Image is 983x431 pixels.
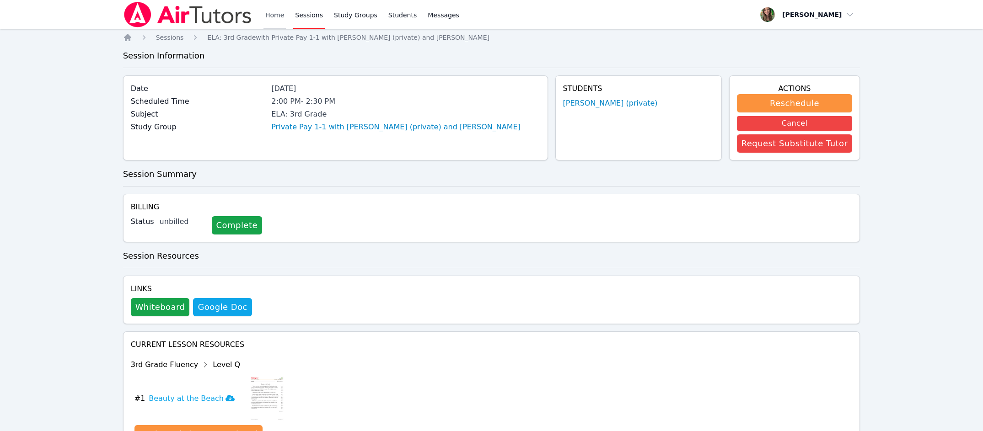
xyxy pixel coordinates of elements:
[193,298,252,316] a: Google Doc
[737,94,853,112] button: Reschedule
[123,168,860,181] h3: Session Summary
[123,49,860,62] h3: Session Information
[131,122,266,133] label: Study Group
[156,34,184,41] span: Sessions
[212,216,262,234] a: Complete
[149,393,235,404] h3: Beauty at the Beach
[271,109,540,120] div: ELA: 3rd Grade
[271,96,540,107] div: 2:00 PM - 2:30 PM
[131,96,266,107] label: Scheduled Time
[134,393,145,404] span: # 1
[131,216,154,227] label: Status
[131,83,266,94] label: Date
[131,202,853,213] h4: Billing
[123,33,860,42] nav: Breadcrumb
[131,339,853,350] h4: Current Lesson Resources
[131,298,190,316] button: Whiteboard
[160,216,204,227] div: unbilled
[737,116,853,131] button: Cancel
[207,34,489,41] span: ELA: 3rd Grade with Private Pay 1-1 with [PERSON_NAME] (private) and [PERSON_NAME]
[249,376,285,421] img: Beauty at the Beach
[737,83,853,94] h4: Actions
[428,11,459,20] span: Messages
[123,250,860,262] h3: Session Resources
[134,376,242,421] button: #1Beauty at the Beach
[563,83,714,94] h4: Students
[207,33,489,42] a: ELA: 3rd Gradewith Private Pay 1-1 with [PERSON_NAME] (private) and [PERSON_NAME]
[737,134,853,153] button: Request Substitute Tutor
[563,98,658,109] a: [PERSON_NAME] (private)
[271,122,521,133] a: Private Pay 1-1 with [PERSON_NAME] (private) and [PERSON_NAME]
[156,33,184,42] a: Sessions
[271,83,540,94] div: [DATE]
[131,283,252,294] h4: Links
[123,2,252,27] img: Air Tutors
[131,357,352,372] div: 3rd Grade Fluency Level Q
[131,109,266,120] label: Subject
